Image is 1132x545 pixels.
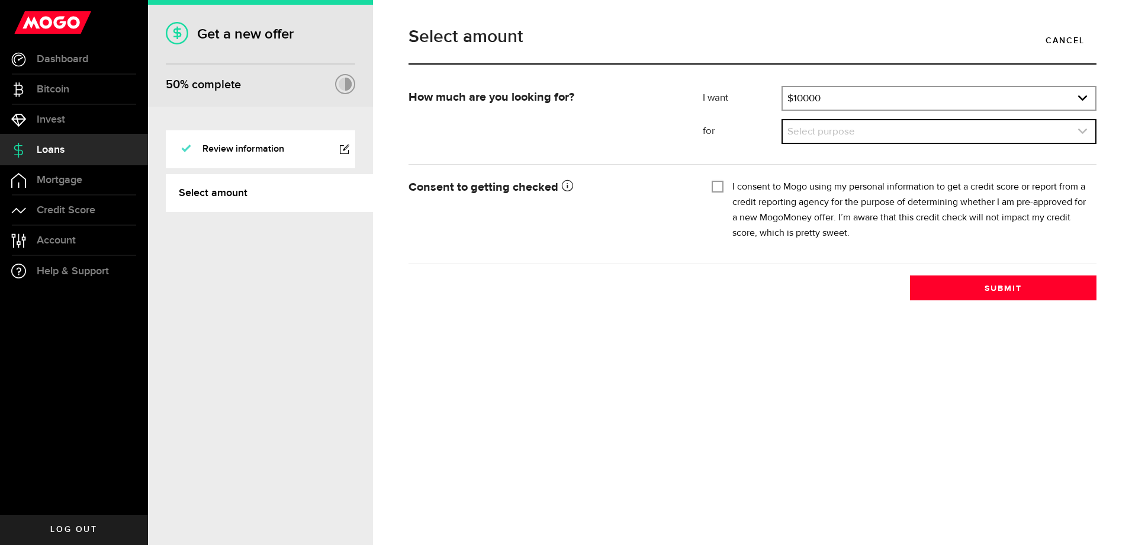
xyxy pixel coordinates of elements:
[703,91,782,105] label: I want
[37,145,65,155] span: Loans
[703,124,782,139] label: for
[783,181,1095,200] li: Debt Consolidation
[409,91,574,103] strong: How much are you looking for?
[783,219,1095,238] li: Car Financing/Loan
[409,28,1096,46] h1: Select amount
[783,162,1095,181] li: Credit Card Refinancing/Pay Off Credit Cards
[783,352,1095,371] li: Other Purpose
[783,257,1095,276] li: Vacation/Travel
[9,5,45,40] button: Open LiveChat chat widget
[166,130,355,168] a: Review information
[783,143,1095,162] li: Select purpose
[37,235,76,246] span: Account
[409,181,573,193] strong: Consent to getting checked
[1034,28,1096,53] a: Cancel
[37,54,88,65] span: Dashboard
[50,525,97,534] span: Log out
[783,200,1095,219] li: Home Improvements/Moving Expenses
[37,175,82,185] span: Mortgage
[783,314,1095,333] li: Medical/Dental Expenses
[166,174,373,212] a: Select amount
[37,84,69,95] span: Bitcoin
[37,266,109,277] span: Help & Support
[783,238,1095,257] li: Small Business Expense
[166,78,180,92] span: 50
[732,179,1088,241] label: I consent to Mogo using my personal information to get a credit score or report from a credit rep...
[783,87,1095,110] a: expand select
[166,25,355,43] h1: Get a new offer
[783,120,1095,143] a: expand select
[783,295,1095,314] li: Emergency Loan
[37,205,95,216] span: Credit Score
[166,74,241,95] div: % complete
[37,114,65,125] span: Invest
[783,276,1095,295] li: Tuition/Student Loans
[712,179,723,191] input: I consent to Mogo using my personal information to get a credit score or report from a credit rep...
[783,333,1095,352] li: Household Expenses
